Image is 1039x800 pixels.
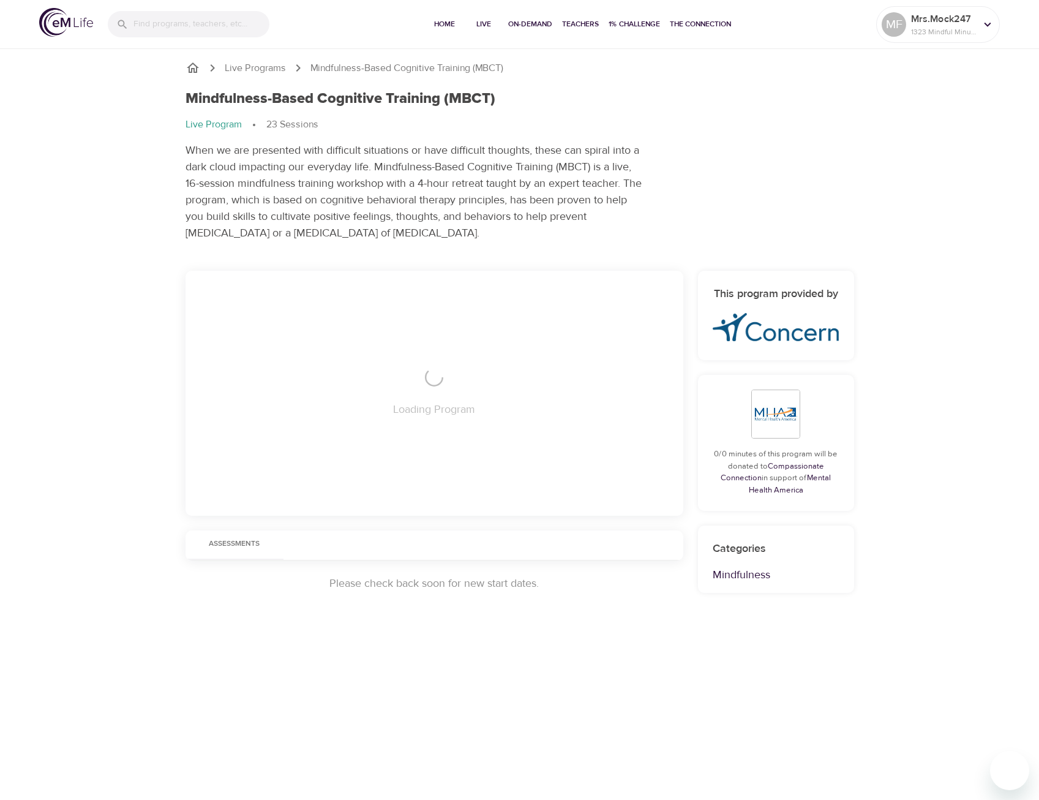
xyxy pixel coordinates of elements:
a: Compassionate Connection [721,461,824,483]
p: Mindfulness [713,567,839,583]
iframe: Button to launch messaging window [990,751,1029,790]
p: 23 Sessions [266,118,318,132]
a: Live Programs [225,61,286,75]
h1: Mindfulness-Based Cognitive Training (MBCT) [186,90,495,108]
span: Live [469,18,498,31]
span: Teachers [562,18,599,31]
nav: breadcrumb [186,61,854,75]
p: Live Program [186,118,242,132]
span: On-Demand [508,18,552,31]
p: 1323 Mindful Minutes [911,26,976,37]
input: Find programs, teachers, etc... [133,11,269,37]
img: logo [39,8,93,37]
p: Please check back soon for new start dates. [186,575,683,592]
span: 1% Challenge [609,18,660,31]
p: Categories [713,540,839,557]
p: Mindfulness-Based Cognitive Training (MBCT) [310,61,503,75]
p: 0/0 minutes of this program will be donated to in support of [713,448,839,496]
span: Assessments [209,538,260,551]
nav: breadcrumb [186,118,854,132]
p: Mrs.Mock247 [911,12,976,26]
span: The Connection [670,18,731,31]
h6: This program provided by [713,285,839,303]
div: MF [882,12,906,37]
span: Home [430,18,459,31]
a: Mental Health America [749,473,831,495]
img: concern-logo%20%281%29.png [713,313,839,342]
p: When we are presented with difficult situations or have difficult thoughts, these can spiral into... [186,142,645,241]
p: Loading Program [393,401,475,418]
